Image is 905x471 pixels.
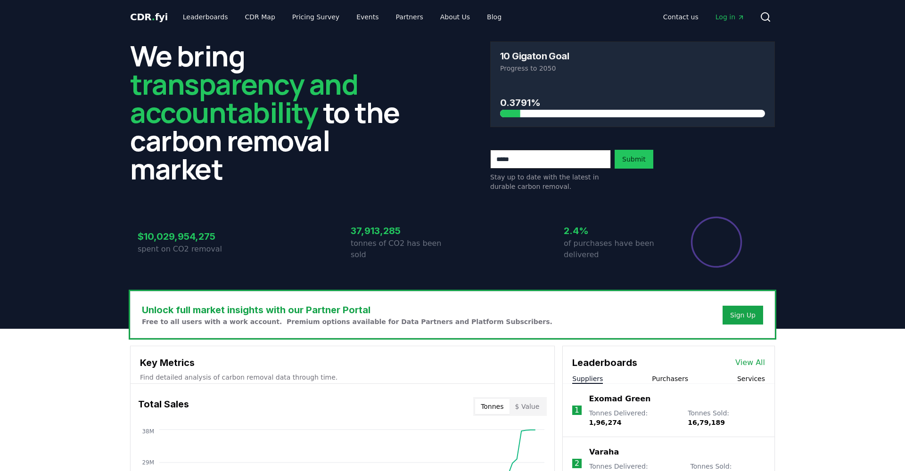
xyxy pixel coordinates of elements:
[589,393,651,405] a: Exomad Green
[615,150,653,169] button: Submit
[138,244,239,255] p: spent on CO2 removal
[349,8,386,25] a: Events
[708,8,752,25] a: Log in
[140,356,545,370] h3: Key Metrics
[730,310,756,320] a: Sign Up
[690,216,743,268] div: Percentage of sales delivered
[142,317,552,326] p: Free to all users with a work account. Premium options available for Data Partners and Platform S...
[737,374,765,383] button: Services
[723,306,763,325] button: Sign Up
[238,8,283,25] a: CDR Map
[388,8,431,25] a: Partners
[564,224,666,238] h3: 2.4%
[688,419,725,426] span: 16,79,189
[490,172,611,191] p: Stay up to date with the latest in durable carbon removal.
[351,238,452,260] p: tonnes of CO2 has been sold
[138,397,189,416] h3: Total Sales
[140,373,545,382] p: Find detailed analysis of carbon removal data through time.
[175,8,236,25] a: Leaderboards
[564,238,666,260] p: of purchases have been delivered
[716,12,745,22] span: Log in
[500,51,569,61] h3: 10 Gigaton Goal
[475,399,509,414] button: Tonnes
[652,374,688,383] button: Purchasers
[589,447,619,458] a: Varaha
[433,8,477,25] a: About Us
[656,8,706,25] a: Contact us
[500,96,765,110] h3: 0.3791%
[575,458,579,469] p: 2
[589,408,679,427] p: Tonnes Delivered :
[479,8,509,25] a: Blog
[152,11,155,23] span: .
[130,65,358,131] span: transparency and accountability
[142,459,154,466] tspan: 29M
[589,419,622,426] span: 1,96,274
[510,399,545,414] button: $ Value
[138,229,239,244] h3: $10,029,954,275
[130,41,415,183] h2: We bring to the carbon removal market
[130,11,168,23] span: CDR fyi
[688,408,765,427] p: Tonnes Sold :
[142,428,154,435] tspan: 38M
[142,303,552,317] h3: Unlock full market insights with our Partner Portal
[351,224,452,238] h3: 37,913,285
[175,8,509,25] nav: Main
[575,405,579,416] p: 1
[130,10,168,24] a: CDR.fyi
[285,8,347,25] a: Pricing Survey
[572,374,603,383] button: Suppliers
[500,64,765,73] p: Progress to 2050
[656,8,752,25] nav: Main
[735,357,765,368] a: View All
[572,356,637,370] h3: Leaderboards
